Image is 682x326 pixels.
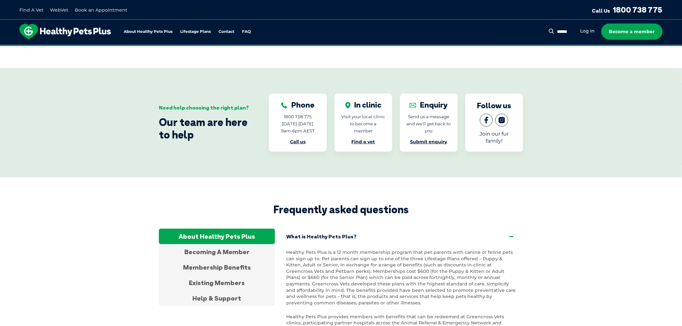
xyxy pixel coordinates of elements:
[219,30,234,34] a: Contact
[341,114,385,133] span: Visit your local clinic to become a member
[345,102,351,109] img: In clinic
[159,275,275,291] div: Existing Members
[592,5,663,14] a: Call Us1800 738 775
[477,101,511,110] div: Follow us
[281,102,287,109] img: Phone
[281,128,315,133] span: 9am-6pm AEST
[124,30,172,34] a: About Healthy Pets Plus
[159,203,523,216] h2: Frequently asked questions
[601,24,663,40] a: Become a member
[286,249,518,306] p: Healthy Pets Plus is a 12 month membership program that pet parents with canine or feline pets ca...
[410,100,448,110] div: Enquiry
[75,7,127,13] a: Book an Appointment
[592,7,610,14] span: Call Us
[290,139,306,145] a: Call us
[159,116,249,141] div: Our team are here to help
[284,114,312,119] span: 1800 738 775
[19,7,44,13] a: Find A Vet
[281,229,523,245] a: What is Healthy Pets Plus?
[221,45,462,51] span: Proactive, preventative wellness program designed to keep your pet healthier and happier for longer
[159,260,275,275] div: Membership Benefits
[19,24,111,39] img: hpp-logo
[50,7,68,13] a: WebVet
[242,30,251,34] a: FAQ
[159,105,249,111] div: Need help choosing the right plan?
[282,121,313,126] span: [DATE]-[DATE]
[159,244,275,260] div: Becoming A Member
[159,291,275,306] div: Help & Support
[345,100,382,110] div: In clinic
[410,102,416,109] img: Enquiry
[410,139,447,145] a: Submit enquiry
[159,229,275,244] div: About Healthy Pets Plus
[472,130,517,145] p: Join our fur family!
[407,114,451,133] span: Send us a message and we'll get back to you
[281,100,315,110] div: Phone
[580,28,595,34] a: Log in
[548,28,556,34] button: Search
[352,139,375,145] a: Find a vet
[180,30,211,34] a: Lifestage Plans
